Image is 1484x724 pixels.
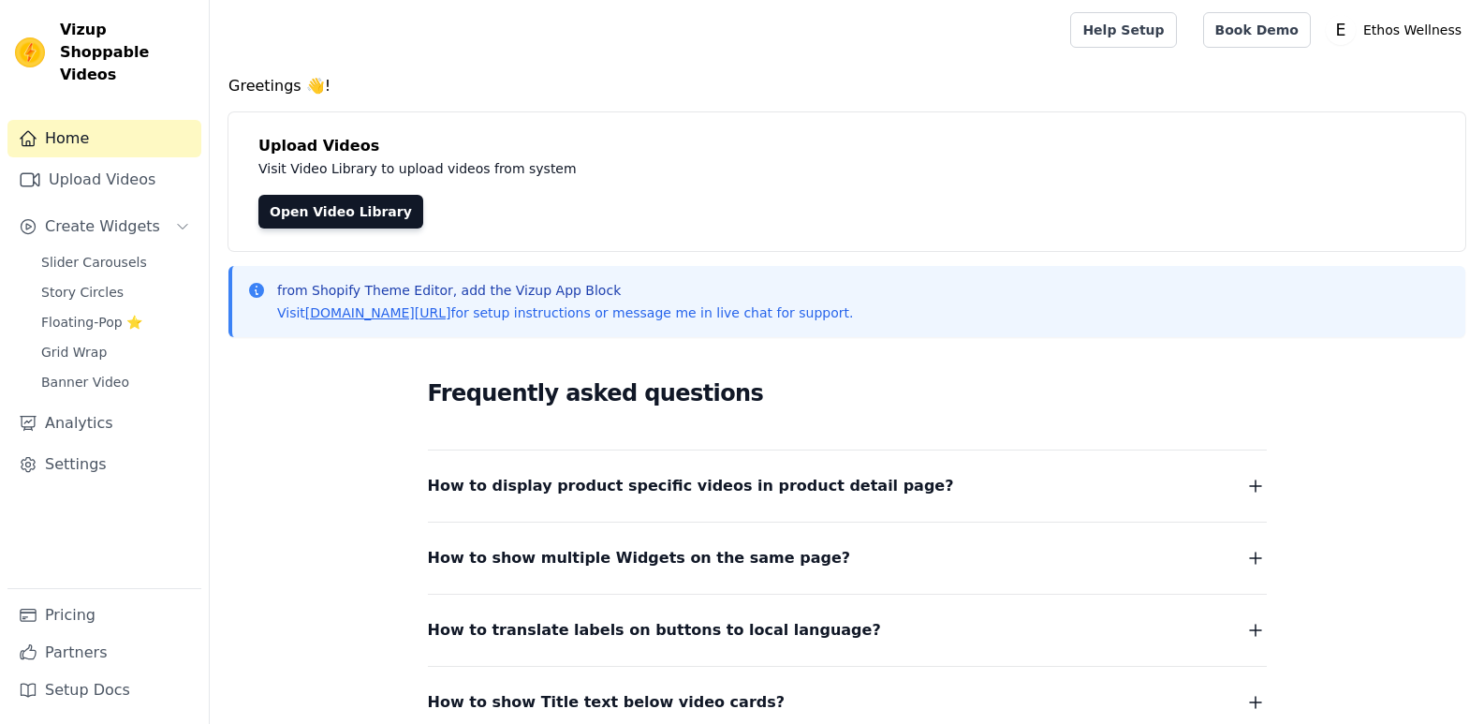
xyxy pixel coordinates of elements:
[428,545,851,571] span: How to show multiple Widgets on the same page?
[41,373,129,392] span: Banner Video
[258,157,1097,180] p: Visit Video Library to upload videos from system
[228,75,1465,97] h4: Greetings 👋!
[305,305,451,320] a: [DOMAIN_NAME][URL]
[7,405,201,442] a: Analytics
[258,135,1435,157] h4: Upload Videos
[7,672,201,709] a: Setup Docs
[1356,13,1469,47] p: Ethos Wellness
[7,634,201,672] a: Partners
[428,617,1267,643] button: How to translate labels on buttons to local language?
[15,37,45,67] img: Vizup
[1326,13,1469,47] button: E Ethos Wellness
[41,343,107,362] span: Grid Wrap
[30,369,201,395] a: Banner Video
[277,281,853,300] p: from Shopify Theme Editor, add the Vizup App Block
[1203,12,1311,48] a: Book Demo
[1070,12,1176,48] a: Help Setup
[277,303,853,322] p: Visit for setup instructions or message me in live chat for support.
[41,313,142,332] span: Floating-Pop ⭐
[7,597,201,634] a: Pricing
[1336,21,1346,39] text: E
[41,283,124,302] span: Story Circles
[7,208,201,245] button: Create Widgets
[428,617,881,643] span: How to translate labels on buttons to local language?
[7,120,201,157] a: Home
[258,195,423,229] a: Open Video Library
[45,215,160,238] span: Create Widgets
[428,375,1267,412] h2: Frequently asked questions
[428,689,1267,716] button: How to show Title text below video cards?
[7,161,201,199] a: Upload Videos
[428,545,1267,571] button: How to show multiple Widgets on the same page?
[30,339,201,365] a: Grid Wrap
[60,19,194,86] span: Vizup Shoppable Videos
[7,446,201,483] a: Settings
[41,253,147,272] span: Slider Carousels
[428,689,786,716] span: How to show Title text below video cards?
[30,309,201,335] a: Floating-Pop ⭐
[30,249,201,275] a: Slider Carousels
[428,473,954,499] span: How to display product specific videos in product detail page?
[30,279,201,305] a: Story Circles
[428,473,1267,499] button: How to display product specific videos in product detail page?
